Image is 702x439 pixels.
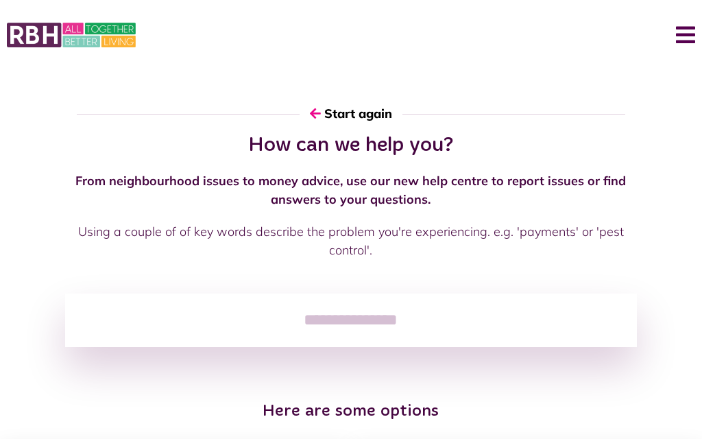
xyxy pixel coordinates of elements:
[7,21,136,49] img: MyRBH
[65,222,636,259] p: Using a couple of of key words describe the problem you're experiencing. e.g. 'payments' or 'pest...
[300,94,402,133] button: Start again
[65,133,636,158] h2: How can we help you?
[65,402,636,422] h3: Here are some options
[75,173,626,207] strong: From neighbourhood issues to money advice, use our new help centre to report issues or find answe...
